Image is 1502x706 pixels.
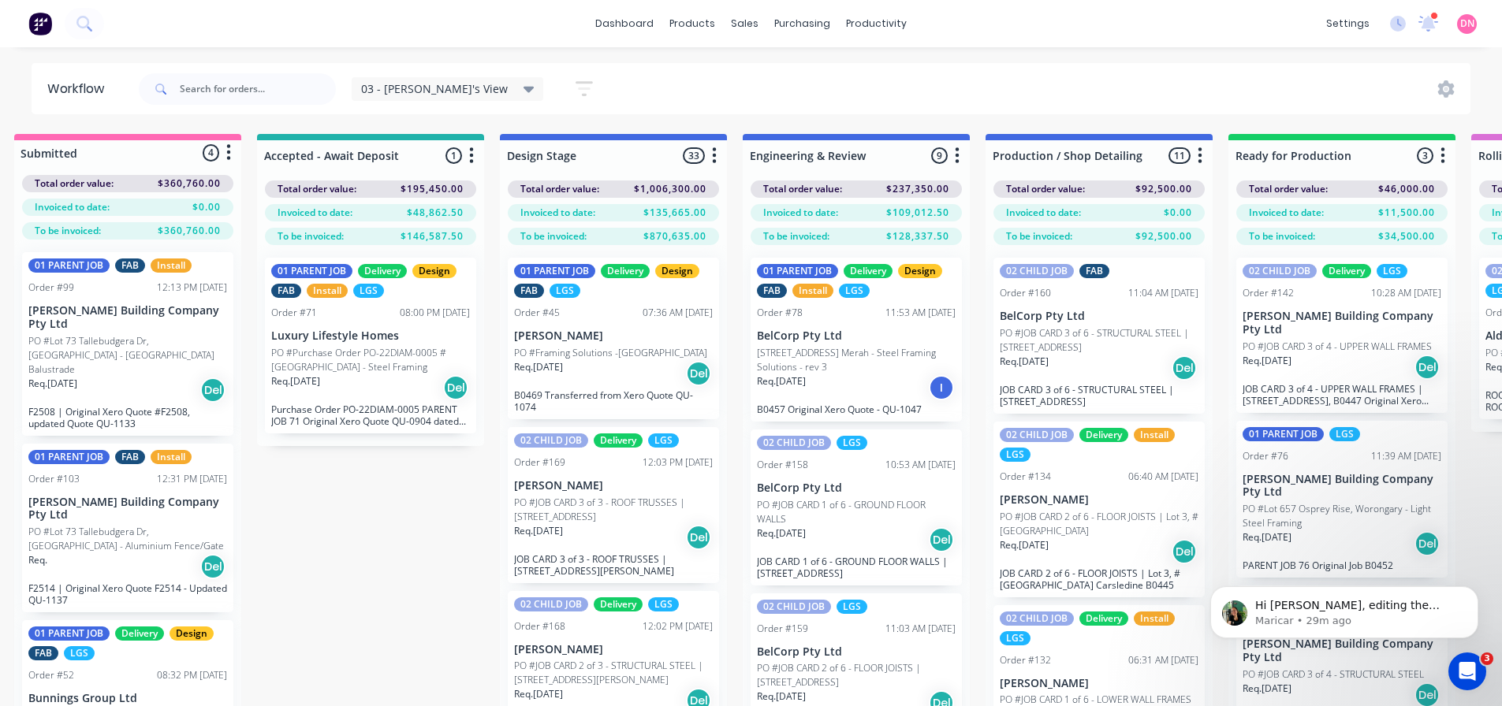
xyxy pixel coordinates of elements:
div: LGS [837,600,867,614]
p: Req. [DATE] [1000,538,1049,552]
p: PO #JOB CARD 2 of 6 - FLOOR JOISTS | Lot 3, #[GEOGRAPHIC_DATA] [1000,510,1198,538]
span: $135,665.00 [643,206,706,220]
p: [STREET_ADDRESS] Merah - Steel Framing Solutions - rev 3 [757,346,956,374]
p: Req. [DATE] [271,374,320,388]
p: [PERSON_NAME] Building Company Pty Ltd [28,496,227,522]
div: Del [1414,355,1440,380]
span: To be invoiced: [763,229,829,243]
p: Req. [DATE] [757,689,806,704]
div: Install [151,258,192,273]
p: Req. [DATE] [1243,354,1291,368]
p: JOB CARD 1 of 6 - GROUND FLOOR WALLS | [STREET_ADDRESS] [757,556,956,579]
p: [PERSON_NAME] [1000,493,1198,507]
div: Install [151,450,192,464]
div: 06:40 AM [DATE] [1128,470,1198,484]
div: 01 PARENT JOBLGSOrder #7611:39 AM [DATE][PERSON_NAME] Building Company Pty LtdPO #Lot 657 Osprey ... [1236,421,1448,578]
span: $11,500.00 [1378,206,1435,220]
div: productivity [838,12,915,35]
p: PO #Lot 657 Osprey Rise, Worongary - Light Steel Framing [1243,502,1441,530]
div: Order #134 [1000,470,1051,484]
p: [PERSON_NAME] Building Company Pty Ltd [1243,310,1441,336]
div: sales [723,12,766,35]
p: Luxury Lifestyle Homes [271,329,470,343]
div: LGS [1329,427,1360,441]
div: Order #142 [1243,286,1294,300]
p: PO #JOB CARD 2 of 6 - FLOOR JOISTS | [STREET_ADDRESS] [757,661,956,689]
p: PO #Lot 73 Tallebudgera Dr, [GEOGRAPHIC_DATA] - Aluminium Fence/Gate [28,525,227,553]
span: Invoiced to date: [35,200,110,214]
span: To be invoiced: [1249,229,1315,243]
div: FAB [1079,264,1109,278]
span: $0.00 [192,200,221,214]
div: Design [655,264,699,278]
p: Req. [DATE] [514,687,563,701]
div: 02 CHILD JOB [1243,264,1317,278]
span: $46,000.00 [1378,182,1435,196]
p: Req. [DATE] [1243,682,1291,696]
div: Order #99 [28,281,74,295]
div: LGS [550,284,580,298]
div: Design [412,264,457,278]
div: Design [170,626,214,641]
p: BelCorp Pty Ltd [757,645,956,659]
p: BelCorp Pty Ltd [757,329,956,343]
span: Invoiced to date: [1006,206,1081,220]
p: PO #JOB CARD 3 of 6 - STRUCTURAL STEEL | [STREET_ADDRESS] [1000,326,1198,355]
div: 01 PARENT JOB [757,264,838,278]
p: [PERSON_NAME] [514,329,713,343]
span: To be invoiced: [520,229,587,243]
div: FAB [115,450,145,464]
div: 02 CHILD JOBDeliveryLGSOrder #16912:03 PM [DATE][PERSON_NAME]PO #JOB CARD 3 of 3 - ROOF TRUSSES |... [508,427,719,583]
div: Order #168 [514,619,565,634]
span: $360,760.00 [158,224,221,238]
span: 03 - [PERSON_NAME]'s View [361,80,508,97]
p: PO #JOB CARD 3 of 4 - STRUCTURAL STEEL [1243,667,1424,682]
div: 01 PARENT JOB [514,264,595,278]
div: FAB [514,284,544,298]
div: Delivery [601,264,650,278]
p: Req. [DATE] [1000,355,1049,369]
div: Delivery [115,626,164,641]
p: [PERSON_NAME] [514,643,713,656]
span: $34,500.00 [1378,229,1435,243]
div: Del [1414,531,1440,556]
p: PO #Lot 73 Tallebudgera Dr, [GEOGRAPHIC_DATA] - [GEOGRAPHIC_DATA] Balustrade [28,334,227,377]
div: 07:36 AM [DATE] [643,306,713,320]
p: PO #JOB CARD 3 of 3 - ROOF TRUSSES | [STREET_ADDRESS] [514,496,713,524]
p: JOB CARD 2 of 6 - FLOOR JOISTS | Lot 3, #[GEOGRAPHIC_DATA] Carsledine B0445 [1000,567,1198,591]
div: Order #158 [757,458,808,472]
div: 08:00 PM [DATE] [400,306,470,320]
p: Req. [DATE] [514,524,563,538]
p: JOB CARD 3 of 4 - UPPER WALL FRAMES | [STREET_ADDRESS], B0447 Original Xero Quote - QU-1009 [1243,383,1441,407]
div: 08:32 PM [DATE] [157,668,227,682]
div: 01 PARENT JOB [28,626,110,641]
span: $195,450.00 [401,182,464,196]
div: LGS [64,646,95,660]
span: Total order value: [278,182,356,196]
div: Install [792,284,833,298]
span: Total order value: [35,176,114,191]
span: Total order value: [1249,182,1328,196]
div: LGS [839,284,870,298]
p: JOB CARD 3 of 3 - ROOF TRUSSES | [STREET_ADDRESS][PERSON_NAME] [514,553,713,577]
span: Invoiced to date: [278,206,352,220]
p: B0457 Original Xero Quote - QU-1047 [757,403,956,415]
span: 3 [1481,652,1493,665]
div: Del [929,527,954,552]
p: PO #JOB CARD 3 of 4 - UPPER WALL FRAMES [1243,340,1432,354]
div: Order #169 [514,455,565,470]
span: Invoiced to date: [520,206,595,220]
p: PO #Purchase Order PO-22DIAM-0005 #[GEOGRAPHIC_DATA] - Steel Framing [271,346,470,374]
iframe: Intercom live chat [1448,652,1486,690]
div: LGS [1000,631,1031,645]
div: 12:03 PM [DATE] [643,455,713,470]
div: 01 PARENT JOB [271,264,352,278]
p: [PERSON_NAME] [514,479,713,492]
div: 01 PARENT JOBFABInstallOrder #10312:31 PM [DATE][PERSON_NAME] Building Company Pty LtdPO #Lot 73 ... [22,444,233,613]
div: FAB [757,284,787,298]
p: BelCorp Pty Ltd [1000,310,1198,323]
p: Bunnings Group Ltd [28,692,227,705]
div: 06:31 AM [DATE] [1128,653,1198,667]
div: 01 PARENT JOB [1243,427,1324,441]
